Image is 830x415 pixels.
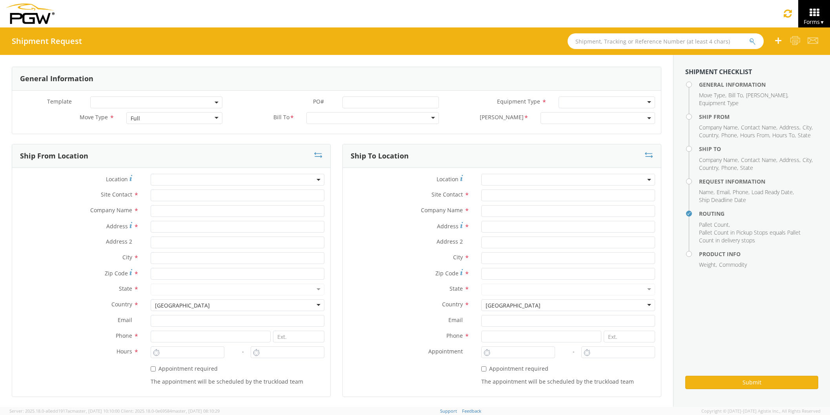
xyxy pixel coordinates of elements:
[448,316,463,324] span: Email
[719,261,747,268] span: Commodity
[6,4,55,24] img: pgw-form-logo-1aaa8060b1cc70fad034.png
[741,156,777,164] li: ,
[820,19,825,25] span: ▼
[481,378,634,385] span: The appointment will be scheduled by the truckload team
[699,261,716,268] span: Weight
[803,156,812,164] span: City
[151,364,219,373] label: Appointment required
[106,222,128,230] span: Address
[111,300,132,308] span: Country
[717,188,731,196] li: ,
[568,33,764,49] input: Shipment, Tracking or Reference Number (at least 4 chars)
[779,124,799,131] span: Address
[118,316,132,324] span: Email
[12,37,82,46] h4: Shipment Request
[728,91,743,99] span: Bill To
[480,113,524,122] span: Bill Code
[101,191,132,198] span: Site Contact
[122,253,132,261] span: City
[701,408,821,414] span: Copyright © [DATE]-[DATE] Agistix Inc., All Rights Reserved
[421,206,463,214] span: Company Name
[699,99,739,107] span: Equipment Type
[481,364,550,373] label: Appointment required
[116,332,132,339] span: Phone
[435,269,459,277] span: Zip Code
[20,152,88,160] h3: Ship From Location
[699,156,739,164] li: ,
[685,376,818,389] button: Submit
[699,91,726,99] li: ,
[699,131,719,139] li: ,
[740,164,753,171] span: State
[699,131,718,139] span: Country
[172,408,220,414] span: master, [DATE] 08:10:29
[573,348,575,355] span: -
[728,91,744,99] li: ,
[699,188,715,196] li: ,
[733,188,750,196] li: ,
[746,91,787,99] span: [PERSON_NAME]
[20,75,93,83] h3: General Information
[699,211,818,217] h4: Routing
[273,331,324,342] input: Ext.
[779,156,801,164] li: ,
[721,131,737,139] span: Phone
[721,164,737,171] span: Phone
[440,408,457,414] a: Support
[699,196,746,204] span: Ship Deadline Date
[116,348,132,355] span: Hours
[803,156,813,164] li: ,
[119,285,132,292] span: State
[699,114,818,120] h4: Ship From
[699,221,729,228] span: Pallet Count
[273,113,289,122] span: Bill To
[437,222,459,230] span: Address
[351,152,409,160] h3: Ship To Location
[772,131,795,139] span: Hours To
[437,175,459,183] span: Location
[9,408,120,414] span: Server: 2025.18.0-a0edd1917ac
[428,348,463,355] span: Appointment
[442,300,463,308] span: Country
[431,191,463,198] span: Site Contact
[446,332,463,339] span: Phone
[131,115,140,122] div: Full
[699,124,738,131] span: Company Name
[699,146,818,152] h4: Ship To
[779,124,801,131] li: ,
[462,408,481,414] a: Feedback
[699,156,738,164] span: Company Name
[105,269,128,277] span: Zip Code
[699,124,739,131] li: ,
[699,91,725,99] span: Move Type
[721,164,738,172] li: ,
[721,131,738,139] li: ,
[740,131,770,139] li: ,
[717,188,730,196] span: Email
[481,366,486,371] input: Appointment required
[772,131,796,139] li: ,
[486,302,541,309] div: [GEOGRAPHIC_DATA]
[741,156,776,164] span: Contact Name
[741,124,776,131] span: Contact Name
[121,408,220,414] span: Client: 2025.18.0-0e69584
[699,251,818,257] h4: Product Info
[80,113,108,121] span: Move Type
[803,124,813,131] li: ,
[242,348,244,355] span: -
[151,366,156,371] input: Appointment required
[685,67,752,76] strong: Shipment Checklist
[90,206,132,214] span: Company Name
[313,98,324,105] span: PO#
[450,285,463,292] span: State
[752,188,794,196] li: ,
[699,82,818,87] h4: General Information
[497,98,540,105] span: Equipment Type
[699,164,719,172] li: ,
[733,188,748,196] span: Phone
[699,229,801,244] span: Pallet Count in Pickup Stops equals Pallet Count in delivery stops
[699,188,714,196] span: Name
[699,164,718,171] span: Country
[699,178,818,184] h4: Request Information
[752,188,793,196] span: Load Ready Date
